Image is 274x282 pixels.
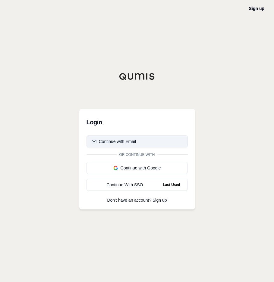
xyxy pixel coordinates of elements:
div: Continue with Email [92,138,136,144]
button: Continue with Google [87,162,188,174]
h3: Login [87,116,188,128]
div: Continue with Google [92,165,183,171]
div: Continue With SSO [92,182,158,188]
span: Last Used [160,181,182,188]
p: Don't have an account? [87,198,188,202]
button: Continue with Email [87,135,188,147]
a: Sign up [153,198,167,203]
a: Continue With SSOLast Used [87,179,188,191]
span: Or continue with [117,152,157,157]
img: Qumis [119,73,155,80]
a: Sign up [249,6,264,11]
